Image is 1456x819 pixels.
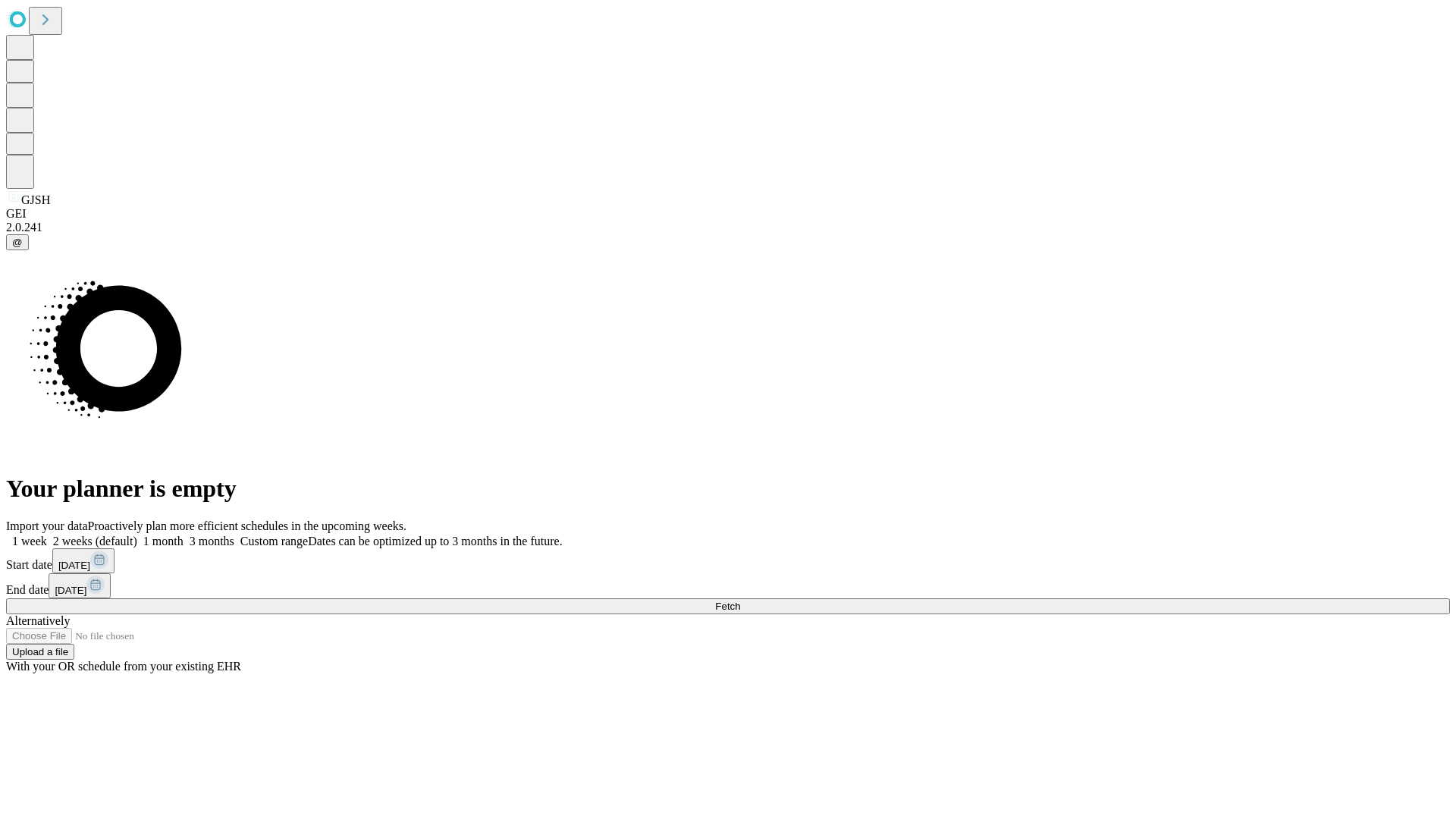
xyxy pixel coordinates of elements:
span: 1 week [12,535,47,548]
div: Start date [6,548,1450,573]
button: @ [6,234,29,250]
button: [DATE] [49,573,111,598]
span: 3 months [190,535,234,548]
span: GJSH [21,193,50,206]
div: End date [6,573,1450,598]
div: 2.0.241 [6,221,1450,234]
span: Import your data [6,519,88,532]
span: Alternatively [6,614,70,627]
span: 1 month [143,535,184,548]
span: Proactively plan more efficient schedules in the upcoming weeks. [88,519,406,532]
h1: Your planner is empty [6,475,1450,503]
button: Upload a file [6,644,74,660]
span: Dates can be optimized up to 3 months in the future. [308,535,562,548]
span: With your OR schedule from your existing EHR [6,660,241,673]
div: GEI [6,207,1450,221]
span: Fetch [715,601,740,612]
span: [DATE] [55,585,86,596]
span: [DATE] [58,560,90,571]
span: Custom range [240,535,308,548]
button: [DATE] [52,548,115,573]
span: @ [12,237,23,248]
button: Fetch [6,598,1450,614]
span: 2 weeks (default) [53,535,137,548]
